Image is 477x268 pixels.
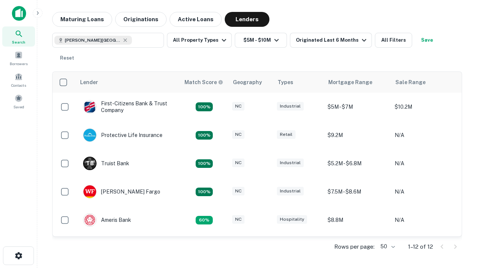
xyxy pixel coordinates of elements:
[65,37,121,44] span: [PERSON_NAME][GEOGRAPHIC_DATA], [GEOGRAPHIC_DATA]
[391,178,458,206] td: N/A
[83,185,160,198] div: [PERSON_NAME] Fargo
[296,36,369,45] div: Originated Last 6 Months
[115,12,167,27] button: Originations
[232,102,244,111] div: NC
[167,33,232,48] button: All Property Types
[277,159,304,167] div: Industrial
[277,215,307,224] div: Hospitality
[232,130,244,139] div: NC
[273,72,324,93] th: Types
[440,208,477,244] iframe: Chat Widget
[278,78,293,87] div: Types
[11,82,26,88] span: Contacts
[12,39,25,45] span: Search
[76,72,180,93] th: Lender
[232,215,244,224] div: NC
[12,6,26,21] img: capitalize-icon.png
[196,102,213,111] div: Matching Properties: 2, hasApolloMatch: undefined
[232,159,244,167] div: NC
[334,242,375,251] p: Rows per page:
[324,206,391,234] td: $8.8M
[391,72,458,93] th: Sale Range
[52,12,112,27] button: Maturing Loans
[184,78,222,86] h6: Match Score
[324,93,391,121] td: $5M - $7M
[83,100,96,113] img: picture
[2,91,35,111] a: Saved
[196,159,213,168] div: Matching Properties: 3, hasApolloMatch: undefined
[277,187,304,195] div: Industrial
[324,149,391,178] td: $5.2M - $6.8M
[408,242,433,251] p: 1–12 of 12
[196,188,213,197] div: Matching Properties: 2, hasApolloMatch: undefined
[277,102,304,111] div: Industrial
[86,160,94,167] p: T B
[196,216,213,225] div: Matching Properties: 1, hasApolloMatch: undefined
[83,214,96,226] img: picture
[391,206,458,234] td: N/A
[233,78,262,87] div: Geography
[415,33,439,48] button: Save your search to get updates of matches that match your search criteria.
[328,78,372,87] div: Mortgage Range
[2,70,35,90] a: Contacts
[277,130,296,139] div: Retail
[375,33,412,48] button: All Filters
[83,100,173,114] div: First-citizens Bank & Trust Company
[196,131,213,140] div: Matching Properties: 2, hasApolloMatch: undefined
[13,104,24,110] span: Saved
[324,234,391,262] td: $9.2M
[324,121,391,149] td: $9.2M
[225,12,269,27] button: Lenders
[83,129,96,141] img: picture
[391,93,458,121] td: $10.2M
[10,61,28,67] span: Borrowers
[395,78,426,87] div: Sale Range
[391,121,458,149] td: N/A
[83,213,131,227] div: Ameris Bank
[83,185,96,198] img: picture
[83,157,129,170] div: Truist Bank
[391,234,458,262] td: N/A
[290,33,372,48] button: Originated Last 6 Months
[391,149,458,178] td: N/A
[2,26,35,47] a: Search
[180,72,228,93] th: Capitalize uses an advanced AI algorithm to match your search with the best lender. The match sco...
[184,78,223,86] div: Capitalize uses an advanced AI algorithm to match your search with the best lender. The match sco...
[55,51,79,66] button: Reset
[324,178,391,206] td: $7.5M - $8.6M
[232,187,244,195] div: NC
[170,12,222,27] button: Active Loans
[228,72,273,93] th: Geography
[324,72,391,93] th: Mortgage Range
[83,128,162,142] div: Protective Life Insurance
[2,48,35,68] a: Borrowers
[80,78,98,87] div: Lender
[378,241,396,252] div: 50
[235,33,287,48] button: $5M - $10M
